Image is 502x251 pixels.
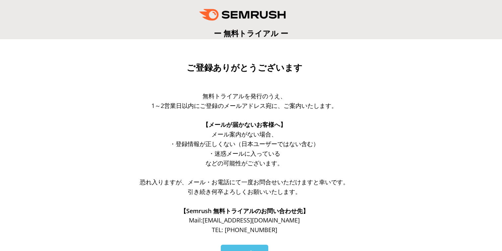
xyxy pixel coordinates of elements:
span: などの可能性がございます。 [206,159,283,167]
span: TEL: [PHONE_NUMBER] [212,226,277,234]
span: 無料トライアルを発行のうえ、 [203,92,286,100]
span: 恐れ入りますが、メール・お電話にて一度お問合せいただけますと幸いです。 [140,178,349,186]
span: ご登録ありがとうございます [187,63,302,73]
span: メール案内がない場合、 [211,130,277,138]
span: Mail: [EMAIL_ADDRESS][DOMAIN_NAME] [189,216,300,224]
span: 【メールが届かないお客様へ】 [203,121,286,128]
span: 1～2営業日以内にご登録のメールアドレス宛に、ご案内いたします。 [151,102,337,110]
span: 引き続き何卒よろしくお願いいたします。 [188,188,301,196]
span: ー 無料トライアル ー [214,28,288,39]
span: ・登録情報が正しくない（日本ユーザーではない含む） [170,140,319,148]
span: ・迷惑メールに入っている [209,149,280,157]
span: 【Semrush 無料トライアルのお問い合わせ先】 [180,207,309,215]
